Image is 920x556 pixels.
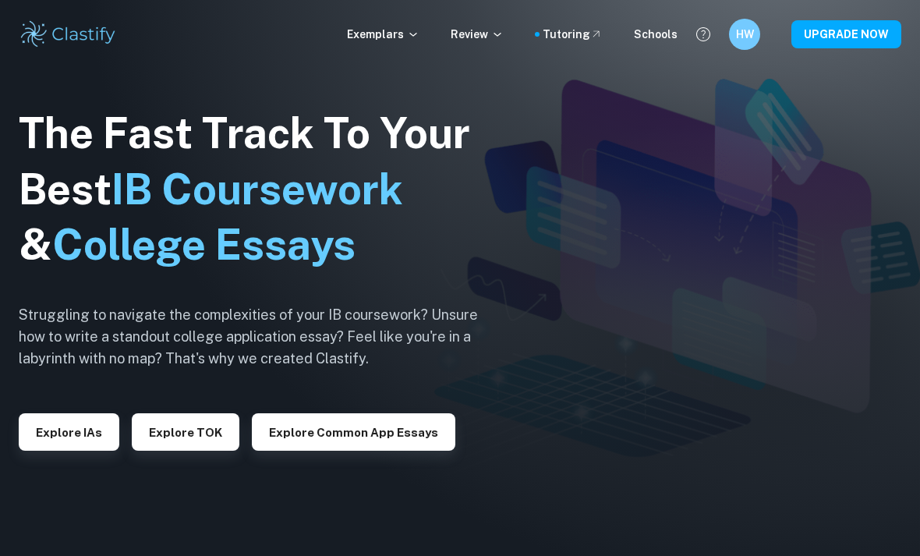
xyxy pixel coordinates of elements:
h1: The Fast Track To Your Best & [19,105,502,274]
span: College Essays [52,220,356,269]
a: Explore IAs [19,424,119,439]
a: Tutoring [543,26,603,43]
p: Exemplars [347,26,419,43]
h6: HW [736,26,754,43]
button: UPGRADE NOW [791,20,901,48]
a: Explore Common App essays [252,424,455,439]
button: Help and Feedback [690,21,717,48]
a: Schools [634,26,678,43]
img: Clastify logo [19,19,118,50]
span: IB Coursework [111,165,403,214]
a: Explore TOK [132,424,239,439]
button: Explore IAs [19,413,119,451]
p: Review [451,26,504,43]
button: Explore Common App essays [252,413,455,451]
button: Explore TOK [132,413,239,451]
h6: Struggling to navigate the complexities of your IB coursework? Unsure how to write a standout col... [19,304,502,370]
button: HW [729,19,760,50]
